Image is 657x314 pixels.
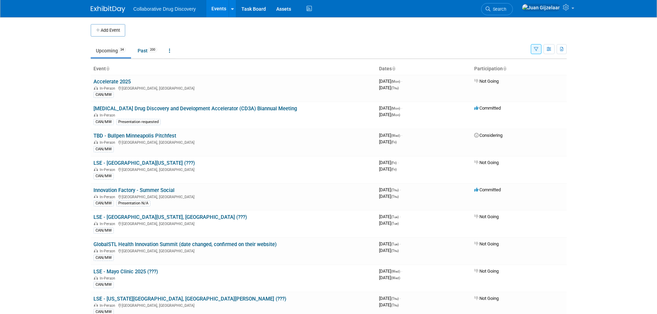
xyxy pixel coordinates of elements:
span: [DATE] [379,105,402,111]
span: [DATE] [379,187,401,192]
th: Event [91,63,376,75]
span: Considering [474,133,502,138]
div: CAN/MW [93,282,114,288]
span: [DATE] [379,221,399,226]
a: GlobalSTL Health Innovation Summit (date changed, confirmed on their website) [93,241,277,247]
span: Collaborative Drug Discovery [133,6,196,12]
a: LSE - [GEOGRAPHIC_DATA][US_STATE] (???) [93,160,195,166]
span: [DATE] [379,302,399,307]
span: (Thu) [391,86,399,90]
a: Past200 [132,44,162,57]
span: Not Going [474,296,499,301]
span: [DATE] [379,139,397,144]
span: 200 [148,47,157,52]
div: [GEOGRAPHIC_DATA], [GEOGRAPHIC_DATA] [93,221,374,226]
div: [GEOGRAPHIC_DATA], [GEOGRAPHIC_DATA] [93,85,374,91]
span: Not Going [474,241,499,246]
span: (Wed) [391,276,400,280]
span: Not Going [474,214,499,219]
img: In-Person Event [94,222,98,225]
a: Accelerate 2025 [93,79,131,85]
span: [DATE] [379,166,397,172]
div: CAN/MW [93,173,114,179]
span: (Mon) [391,107,400,110]
div: CAN/MW [93,92,114,98]
span: (Mon) [391,113,400,117]
img: In-Person Event [94,168,98,171]
img: In-Person Event [94,195,98,198]
div: [GEOGRAPHIC_DATA], [GEOGRAPHIC_DATA] [93,194,374,199]
span: - [401,79,402,84]
span: (Thu) [391,297,399,301]
span: (Thu) [391,303,399,307]
div: [GEOGRAPHIC_DATA], [GEOGRAPHIC_DATA] [93,248,374,253]
a: LSE - Mayo Clinic 2025 (???) [93,269,158,275]
span: (Thu) [391,188,399,192]
span: [DATE] [379,133,402,138]
span: In-Person [100,168,117,172]
a: LSE - [US_STATE][GEOGRAPHIC_DATA], [GEOGRAPHIC_DATA][PERSON_NAME] (???) [93,296,286,302]
span: Not Going [474,269,499,274]
span: [DATE] [379,160,399,165]
a: [MEDICAL_DATA] Drug Discovery and Development Accelerator (CD3A) Biannual Meeting [93,105,297,112]
div: CAN/MW [93,255,114,261]
div: CAN/MW [93,200,114,206]
span: [DATE] [379,194,399,199]
a: Sort by Start Date [392,66,395,71]
div: [GEOGRAPHIC_DATA], [GEOGRAPHIC_DATA] [93,139,374,145]
div: Presentation N/A [116,200,150,206]
div: CAN/MW [93,146,114,152]
span: - [400,241,401,246]
img: In-Person Event [94,303,98,307]
div: CAN/MW [93,119,114,125]
span: (Fri) [391,168,397,171]
span: - [401,105,402,111]
span: [DATE] [379,79,402,84]
a: Sort by Event Name [106,66,109,71]
span: In-Person [100,113,117,118]
a: Innovation Factory - Summer Social [93,187,175,193]
button: Add Event [91,24,125,37]
span: (Fri) [391,161,397,165]
a: Sort by Participation Type [503,66,506,71]
th: Participation [471,63,567,75]
span: [DATE] [379,269,402,274]
span: In-Person [100,303,117,308]
span: - [401,133,402,138]
img: In-Person Event [94,86,98,90]
span: - [401,269,402,274]
div: CAN/MW [93,227,114,234]
span: In-Person [100,276,117,281]
span: - [400,214,401,219]
span: [DATE] [379,241,401,246]
img: ExhibitDay [91,6,125,13]
span: (Wed) [391,134,400,138]
a: LSE - [GEOGRAPHIC_DATA][US_STATE], [GEOGRAPHIC_DATA] (???) [93,214,247,220]
div: Presentation requested [116,119,161,125]
span: [DATE] [379,112,400,117]
th: Dates [376,63,471,75]
a: TBD - Bullpen Minneapolis Pitchfest [93,133,176,139]
span: Search [490,7,506,12]
img: Juan Gijzelaar [522,4,560,11]
span: (Tue) [391,242,399,246]
span: [DATE] [379,85,399,90]
span: [DATE] [379,214,401,219]
img: In-Person Event [94,276,98,280]
span: (Thu) [391,249,399,253]
span: - [400,296,401,301]
span: In-Person [100,249,117,253]
span: (Tue) [391,222,399,225]
span: In-Person [100,86,117,91]
span: (Mon) [391,80,400,83]
img: In-Person Event [94,140,98,144]
img: In-Person Event [94,249,98,252]
span: Committed [474,187,501,192]
span: Not Going [474,79,499,84]
span: (Thu) [391,195,399,199]
span: Committed [474,105,501,111]
span: (Tue) [391,215,399,219]
div: [GEOGRAPHIC_DATA], [GEOGRAPHIC_DATA] [93,166,374,172]
span: - [398,160,399,165]
a: Upcoming34 [91,44,131,57]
